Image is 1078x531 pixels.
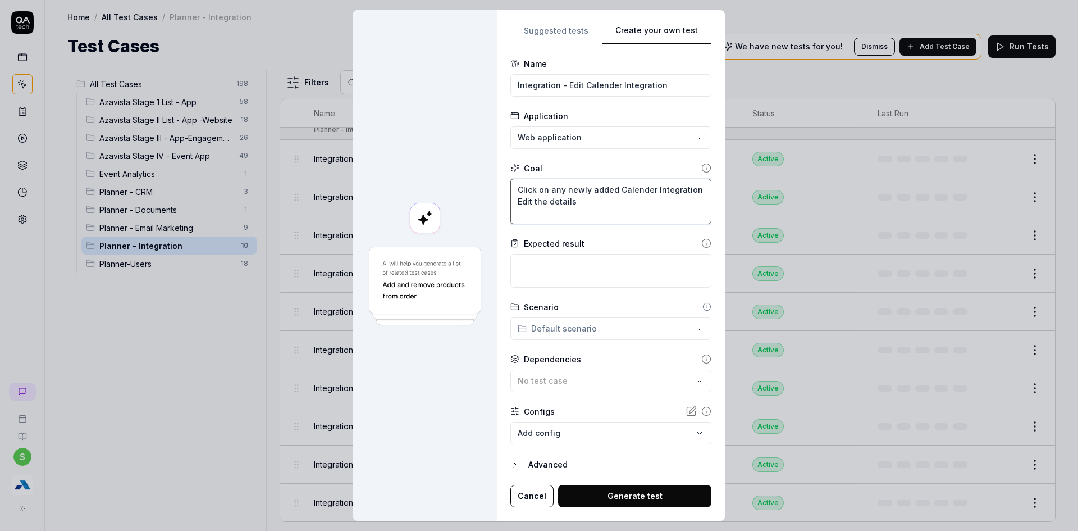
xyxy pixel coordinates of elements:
[367,245,483,328] img: Generate a test using AI
[510,485,554,507] button: Cancel
[524,238,584,249] div: Expected result
[524,58,547,70] div: Name
[518,376,568,385] span: No test case
[558,485,711,507] button: Generate test
[510,458,711,471] button: Advanced
[510,370,711,392] button: No test case
[518,131,582,143] span: Web application
[510,24,602,44] button: Suggested tests
[518,323,597,334] div: Default scenario
[602,24,711,44] button: Create your own test
[524,162,542,174] div: Goal
[524,110,568,122] div: Application
[510,317,711,340] button: Default scenario
[510,126,711,149] button: Web application
[524,406,555,417] div: Configs
[528,458,711,471] div: Advanced
[524,353,581,365] div: Dependencies
[524,301,559,313] div: Scenario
